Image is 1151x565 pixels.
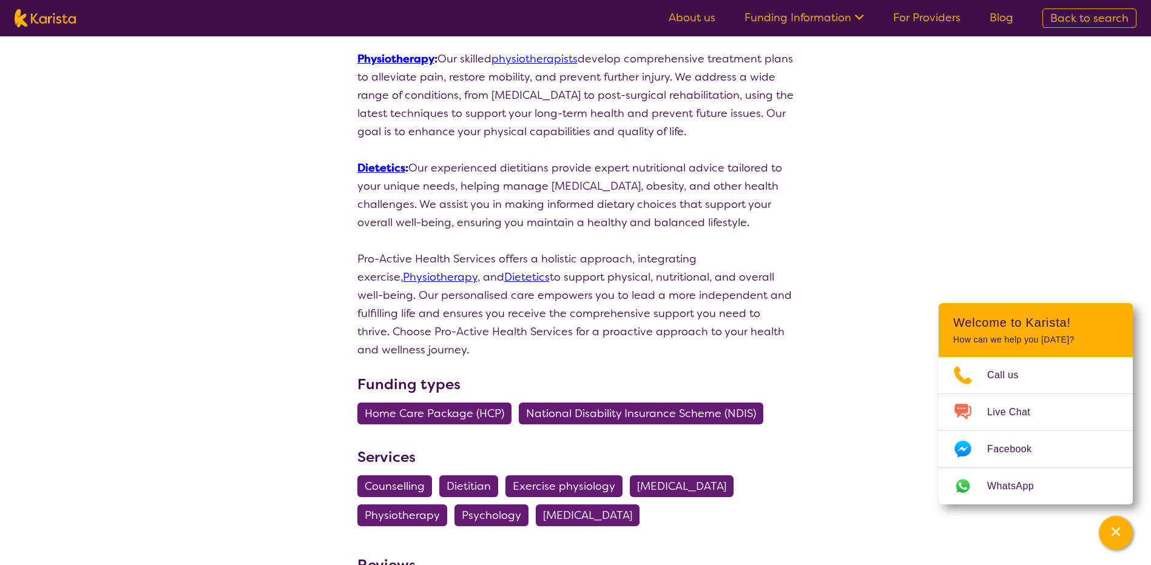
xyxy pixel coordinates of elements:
[939,357,1133,504] ul: Choose channel
[365,475,425,497] span: Counselling
[953,335,1118,345] p: How can we help you [DATE]?
[744,10,864,25] a: Funding Information
[987,403,1045,421] span: Live Chat
[357,406,519,421] a: Home Care Package (HCP)
[357,52,434,66] a: Physiotherapy
[357,479,439,493] a: Counselling
[893,10,960,25] a: For Providers
[357,250,794,359] p: Pro-Active Health Services offers a holistic approach, integrating exercise, , and to support phy...
[505,479,630,493] a: Exercise physiology
[953,315,1118,330] h2: Welcome to Karista!
[939,468,1133,504] a: Web link opens in a new tab.
[454,508,536,523] a: Psychology
[987,366,1033,384] span: Call us
[357,159,794,232] p: Our experienced dietitians provide expert nutritional advice tailored to your unique needs, helpi...
[357,50,794,141] p: Our skilled develop comprehensive treatment plans to alleviate pain, restore mobility, and preven...
[526,403,756,424] span: National Disability Insurance Scheme (NDIS)
[939,303,1133,504] div: Channel Menu
[504,270,550,284] a: Dietetics
[519,406,771,421] a: National Disability Insurance Scheme (NDIS)
[1042,8,1136,28] a: Back to search
[357,161,408,175] strong: :
[403,270,478,284] a: Physiotherapy
[637,475,726,497] span: [MEDICAL_DATA]
[439,479,505,493] a: Dietitian
[1050,11,1129,25] span: Back to search
[365,403,504,424] span: Home Care Package (HCP)
[990,10,1013,25] a: Blog
[1099,516,1133,550] button: Channel Menu
[987,440,1046,458] span: Facebook
[491,52,578,66] a: physiotherapists
[630,479,741,493] a: [MEDICAL_DATA]
[669,10,715,25] a: About us
[447,475,491,497] span: Dietitian
[357,373,794,395] h3: Funding types
[536,508,647,523] a: [MEDICAL_DATA]
[15,9,76,27] img: Karista logo
[462,504,521,526] span: Psychology
[543,504,632,526] span: [MEDICAL_DATA]
[357,508,454,523] a: Physiotherapy
[357,52,437,66] strong: :
[513,475,615,497] span: Exercise physiology
[987,477,1048,495] span: WhatsApp
[357,161,405,175] a: Dietetics
[357,446,794,468] h3: Services
[365,504,440,526] span: Physiotherapy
